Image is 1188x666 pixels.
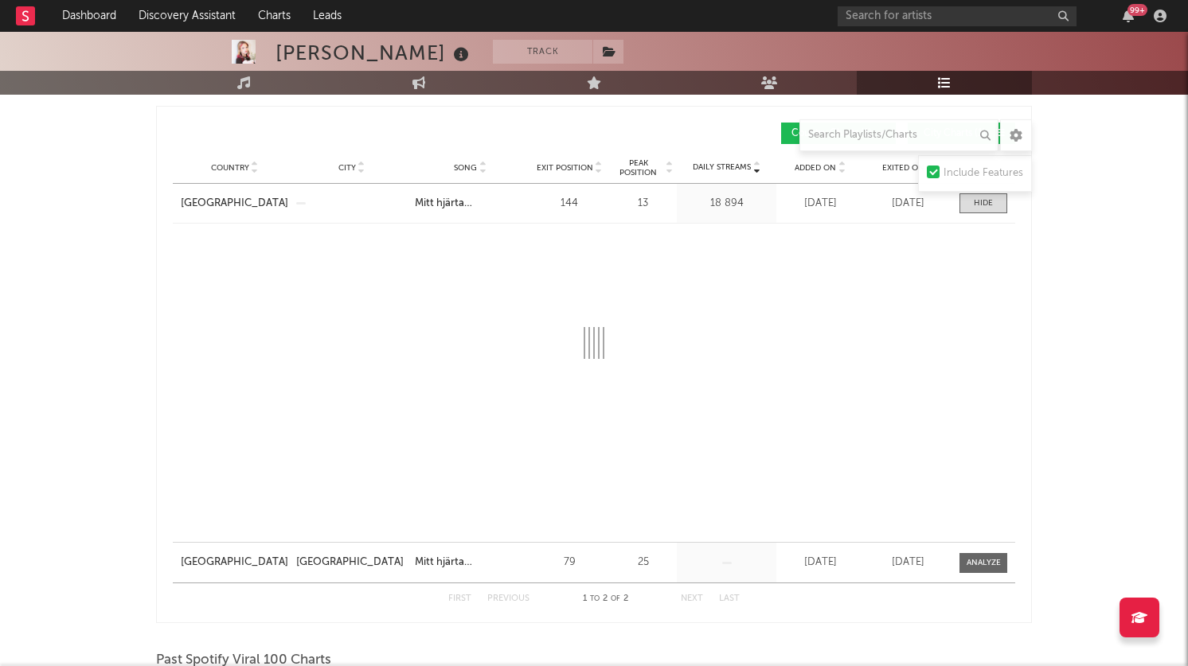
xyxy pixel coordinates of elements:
[415,196,526,212] a: Mitt hjärta [PERSON_NAME]
[944,164,1023,183] div: Include Features
[181,196,288,212] a: [GEOGRAPHIC_DATA]
[780,555,860,571] div: [DATE]
[211,163,249,173] span: Country
[533,555,605,571] div: 79
[415,555,526,571] a: Mitt hjärta [PERSON_NAME]
[613,555,673,571] div: 25
[537,163,593,173] span: Exit Position
[1123,10,1134,22] button: 99+
[882,163,924,173] span: Exited On
[487,594,530,603] button: Previous
[296,555,404,571] div: [GEOGRAPHIC_DATA]
[454,163,477,173] span: Song
[838,6,1077,26] input: Search for artists
[181,555,288,571] a: [GEOGRAPHIC_DATA]
[719,594,740,603] button: Last
[533,196,605,212] div: 144
[781,123,896,144] button: Country Charts(1)
[590,595,600,602] span: to
[613,196,673,212] div: 13
[693,162,751,173] span: Daily Streams
[868,196,948,212] div: [DATE]
[681,196,772,212] div: 18 894
[799,119,998,151] input: Search Playlists/Charts
[493,40,592,64] button: Track
[780,196,860,212] div: [DATE]
[613,158,663,177] span: Peak Position
[296,555,407,571] a: [GEOGRAPHIC_DATA]
[868,555,948,571] div: [DATE]
[561,590,649,609] div: 1 2 2
[795,163,836,173] span: Added On
[448,594,471,603] button: First
[611,595,620,602] span: of
[338,163,356,173] span: City
[1127,4,1147,16] div: 99 +
[276,40,473,66] div: [PERSON_NAME]
[681,594,703,603] button: Next
[791,129,872,138] span: Country Charts ( 1 )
